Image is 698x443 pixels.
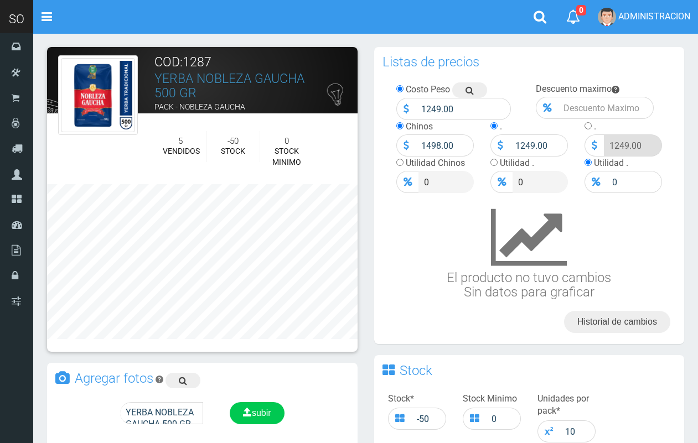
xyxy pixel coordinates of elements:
font: STOCK [221,147,245,155]
font: PACK - NOBLEZA GAUCHA [154,102,245,111]
input: Precio Costo... [416,98,511,120]
label: Utilidad Chinos [406,158,465,168]
input: Stock total... [411,408,446,430]
input: Precio . [607,171,662,193]
font: 0 [285,136,289,146]
input: Precio . [510,134,568,157]
span: 0 [576,5,586,15]
h5: 5 [163,137,199,146]
h3: Listas de precios [382,55,479,69]
input: Descuento Maximo [558,97,654,119]
h3: Stock [400,364,432,377]
a: Buscar precio en google [452,82,487,98]
label: Utilidad . [594,158,628,168]
input: 1 [560,420,596,442]
input: Precio Venta... [416,134,474,157]
input: Precio Venta... [418,171,474,193]
font: STOCK MINIMO [272,147,301,166]
label: Descuento maximo [536,84,612,94]
label: Stock Minimo [463,393,517,405]
input: Precio . [513,171,568,193]
font: -50 [228,136,239,146]
label: Chinos [406,121,433,132]
font: COD:1287 [154,55,211,70]
img: User Image [598,8,616,26]
input: Stock minimo... [486,408,521,430]
font: ALMACEN [154,116,190,125]
span: ADMINISTRACION [618,11,690,22]
img: YERBA_NOBLEZA_GAUCHA_500_GR_JPG_.jpg [61,58,135,132]
span: subir [243,408,271,418]
a: Historial de cambios [564,311,670,333]
label: . [594,121,596,132]
a: Buscar imagen en google [166,373,200,388]
h3: El producto no tuvo cambios Sin datos para graficar [388,204,671,300]
font: VENDIDOS [163,147,200,155]
label: Unidades por pack [537,393,596,418]
label: . [500,121,502,132]
input: Precio . [604,134,662,157]
label: Utilidad . [500,158,534,168]
a: YERBA NOBLEZA GAUCHA 500 GR [154,71,304,100]
label: Stock [388,393,414,405]
h3: Agregar fotos [75,372,153,385]
label: Costo Peso [406,84,450,95]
